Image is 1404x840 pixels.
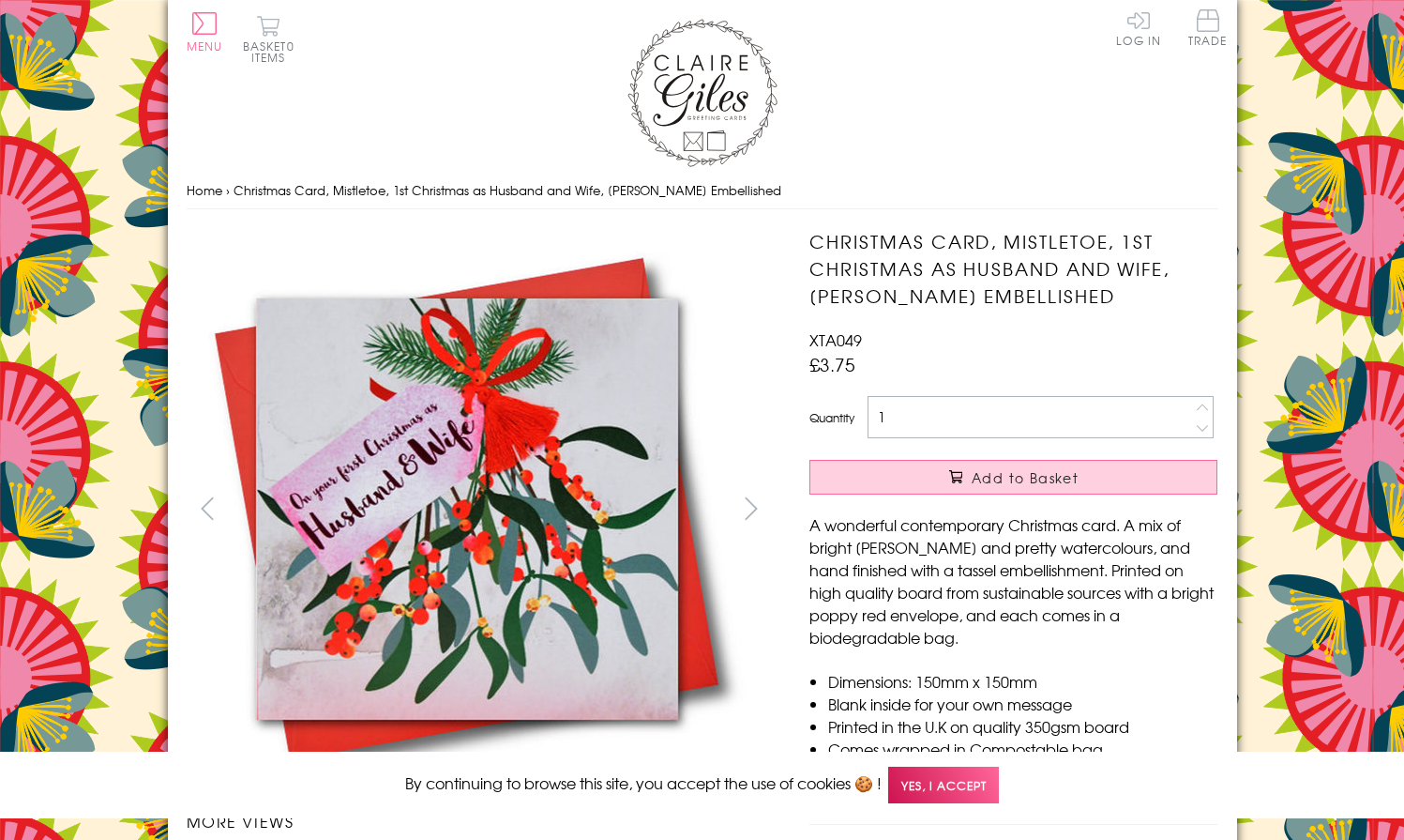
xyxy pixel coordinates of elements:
[186,228,748,790] img: Christmas Card, Mistletoe, 1st Christmas as Husband and Wife, Tassel Embellished
[251,38,294,66] span: 0 items
[972,468,1079,487] span: Add to Basket
[234,181,781,199] span: Christmas Card, Mistletoe, 1st Christmas as Husband and Wife, [PERSON_NAME] Embellished
[809,228,1217,309] h1: Christmas Card, Mistletoe, 1st Christmas as Husband and Wife, [PERSON_NAME] Embellished
[226,181,230,199] span: ›
[1188,9,1228,46] span: Trade
[627,19,777,167] img: Claire Giles Greetings Cards
[187,487,229,529] button: prev
[809,513,1217,649] p: A wonderful contemporary Christmas card. A mix of bright [PERSON_NAME] and pretty watercolours, a...
[1188,9,1228,50] a: Trade
[828,738,1217,760] li: Comes wrapped in Compostable bag
[187,172,1218,210] nav: breadcrumbs
[888,767,999,803] span: Yes, I accept
[243,15,294,63] button: Basket0 items
[187,810,773,832] h3: More views
[828,715,1217,738] li: Printed in the U.K on quality 350gsm board
[730,487,772,529] button: next
[809,328,862,351] span: XTA049
[809,409,854,426] label: Quantity
[187,181,222,199] a: Home
[809,460,1217,495] button: Add to Basket
[809,351,855,377] span: £3.75
[828,670,1217,693] li: Dimensions: 150mm x 150mm
[772,228,1335,791] img: Christmas Card, Mistletoe, 1st Christmas as Husband and Wife, Tassel Embellished
[1116,9,1161,46] a: Log In
[187,38,223,54] span: Menu
[187,12,223,52] button: Menu
[828,693,1217,715] li: Blank inside for your own message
